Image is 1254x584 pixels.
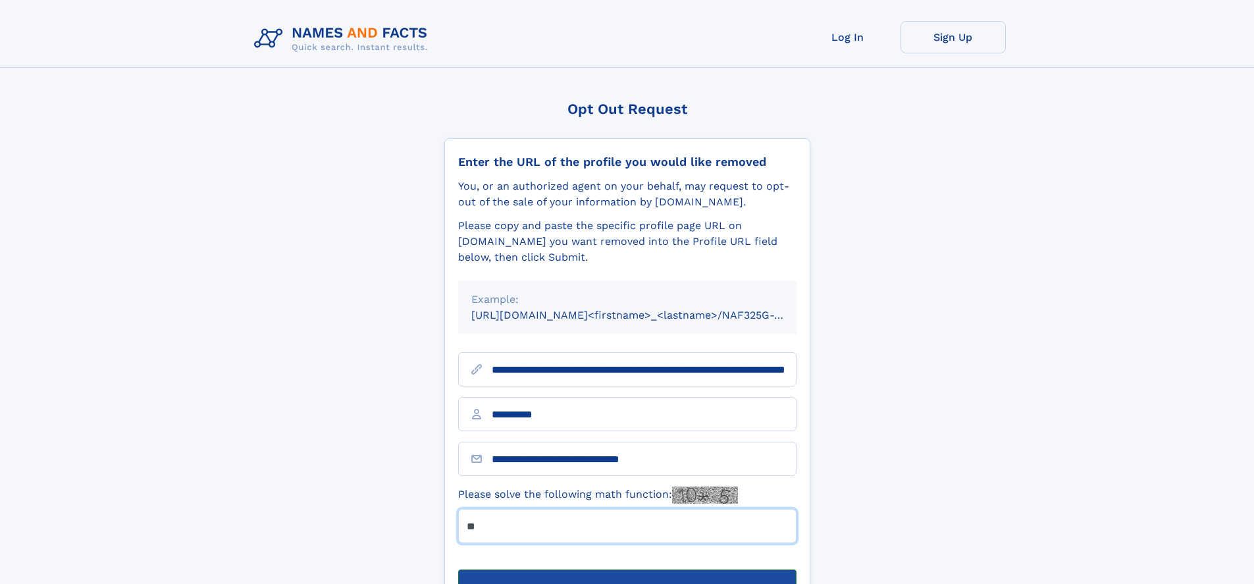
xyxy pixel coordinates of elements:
[471,292,783,307] div: Example:
[471,309,822,321] small: [URL][DOMAIN_NAME]<firstname>_<lastname>/NAF325G-xxxxxxxx
[458,178,797,210] div: You, or an authorized agent on your behalf, may request to opt-out of the sale of your informatio...
[458,155,797,169] div: Enter the URL of the profile you would like removed
[458,487,738,504] label: Please solve the following math function:
[249,21,438,57] img: Logo Names and Facts
[795,21,901,53] a: Log In
[444,101,810,117] div: Opt Out Request
[901,21,1006,53] a: Sign Up
[458,218,797,265] div: Please copy and paste the specific profile page URL on [DOMAIN_NAME] you want removed into the Pr...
